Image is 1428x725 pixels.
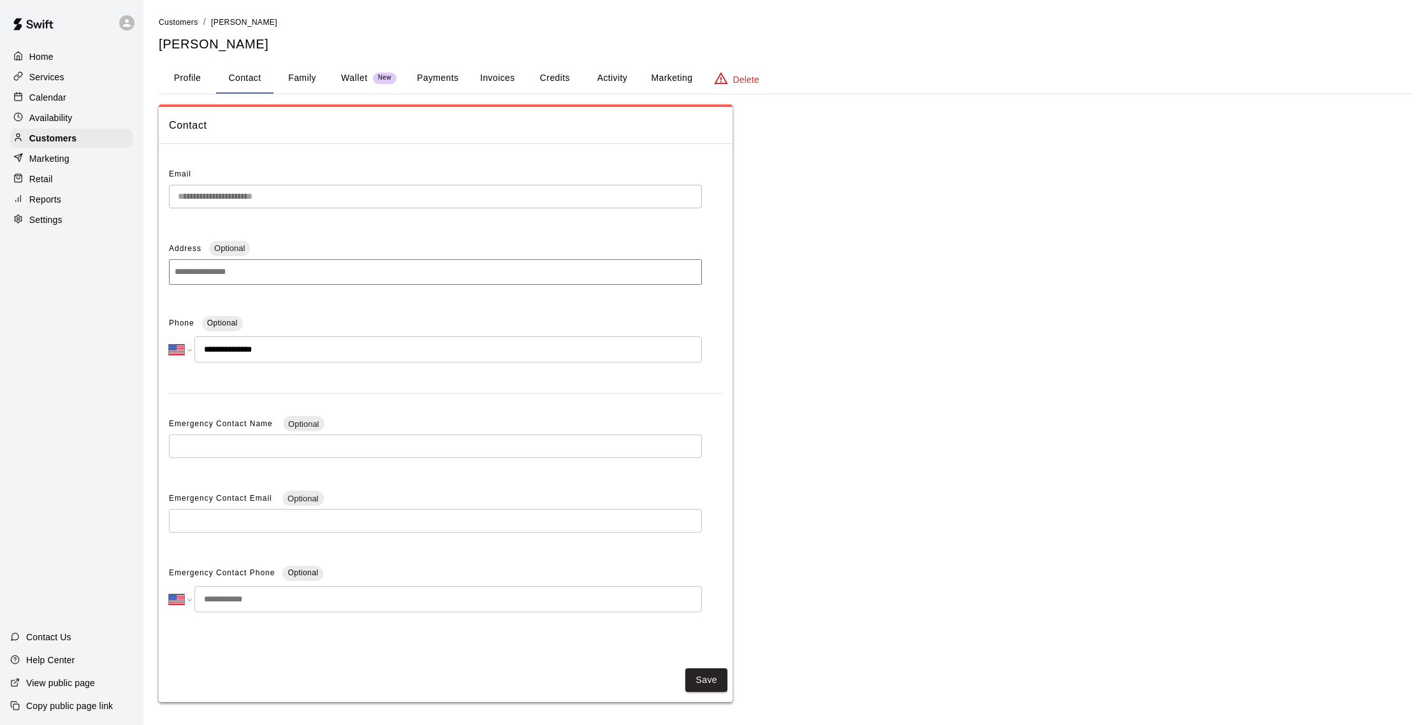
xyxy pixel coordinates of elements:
[526,63,583,94] button: Credits
[282,494,323,503] span: Optional
[169,494,275,503] span: Emergency Contact Email
[10,88,133,107] a: Calendar
[26,654,75,666] p: Help Center
[169,244,201,253] span: Address
[10,169,133,189] a: Retail
[26,677,95,689] p: View public page
[203,15,206,29] li: /
[26,631,71,643] p: Contact Us
[469,63,526,94] button: Invoices
[10,47,133,66] a: Home
[159,17,198,27] a: Customers
[29,132,76,145] p: Customers
[733,73,759,86] p: Delete
[10,149,133,168] a: Marketing
[169,313,194,334] span: Phone
[169,169,191,178] span: Email
[169,117,722,134] span: Contact
[26,700,113,712] p: Copy public page link
[283,419,324,429] span: Optional
[29,71,64,83] p: Services
[373,74,397,82] span: New
[211,18,277,27] span: [PERSON_NAME]
[10,129,133,148] a: Customers
[159,18,198,27] span: Customers
[407,63,469,94] button: Payments
[29,213,62,226] p: Settings
[29,173,53,185] p: Retail
[10,210,133,229] a: Settings
[29,193,61,206] p: Reports
[641,63,703,94] button: Marketing
[29,152,69,165] p: Marketing
[159,15,1413,29] nav: breadcrumb
[29,91,66,104] p: Calendar
[288,568,318,577] span: Optional
[29,50,54,63] p: Home
[169,563,275,584] span: Emergency Contact Phone
[159,63,216,94] button: Profile
[216,63,273,94] button: Contact
[685,668,727,692] button: Save
[209,243,250,253] span: Optional
[159,63,1413,94] div: basic tabs example
[169,419,275,428] span: Emergency Contact Name
[207,319,238,327] span: Optional
[169,185,702,208] div: The email of an existing customer can only be changed by the customer themselves at https://book....
[10,190,133,209] a: Reports
[29,111,73,124] p: Availability
[583,63,641,94] button: Activity
[273,63,331,94] button: Family
[159,36,1413,53] h5: [PERSON_NAME]
[10,68,133,87] a: Services
[10,108,133,127] a: Availability
[341,71,368,85] p: Wallet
